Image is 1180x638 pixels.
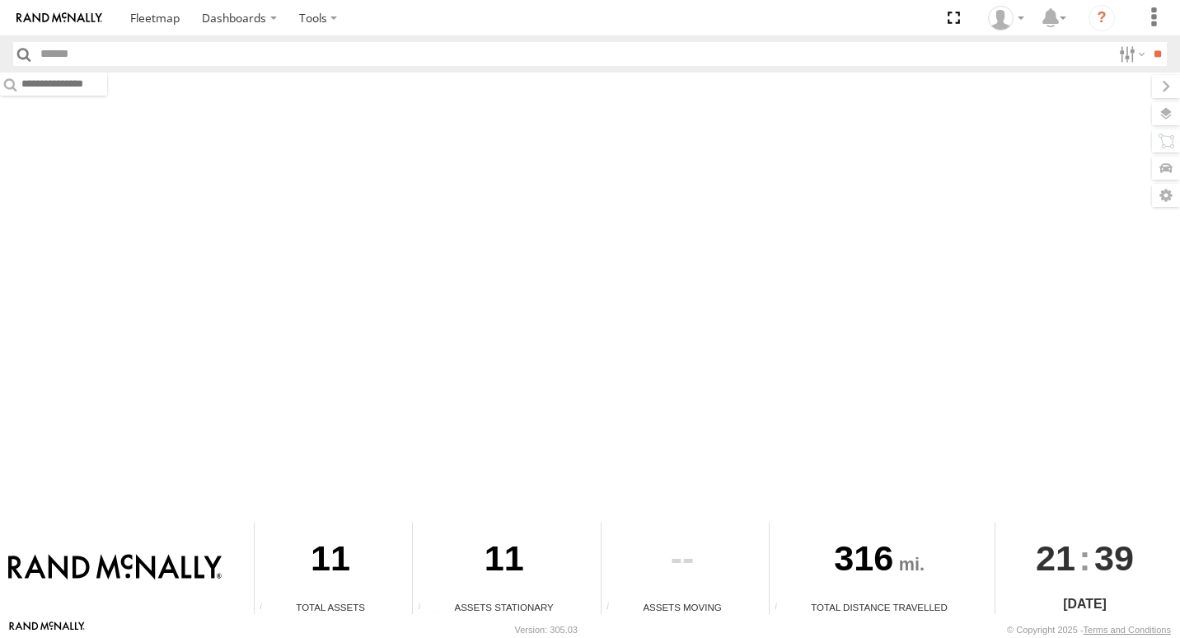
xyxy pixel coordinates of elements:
[255,523,406,600] div: 11
[602,600,763,614] div: Assets Moving
[413,523,595,600] div: 11
[413,600,595,614] div: Assets Stationary
[995,594,1174,614] div: [DATE]
[1036,523,1075,593] span: 21
[9,622,85,638] a: Visit our Website
[995,523,1174,593] div: :
[770,602,794,614] div: Total distance travelled by all assets within specified date range and applied filters
[16,12,102,24] img: rand-logo.svg
[982,6,1030,30] div: Valeo Dash
[515,625,578,635] div: Version: 305.03
[770,523,989,600] div: 316
[1007,625,1171,635] div: © Copyright 2025 -
[255,602,279,614] div: Total number of Enabled Assets
[602,602,626,614] div: Total number of assets current in transit.
[1152,184,1180,207] label: Map Settings
[1089,5,1115,31] i: ?
[1084,625,1171,635] a: Terms and Conditions
[770,600,989,614] div: Total Distance Travelled
[1094,523,1134,593] span: 39
[8,554,222,582] img: Rand McNally
[413,602,438,614] div: Total number of assets current stationary.
[1112,42,1148,66] label: Search Filter Options
[255,600,406,614] div: Total Assets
